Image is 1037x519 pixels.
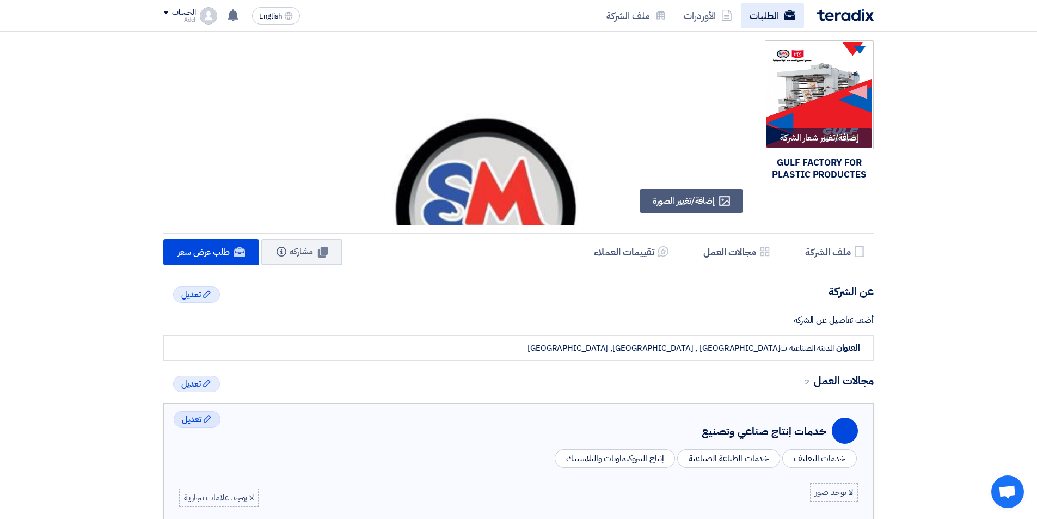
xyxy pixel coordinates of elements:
h5: ملف الشركة [805,246,851,258]
div: خدمات الطباعة الصناعية [677,449,780,468]
div: لا يوجد علامات تجارية [179,489,259,507]
div: المدينة الصناعية ب[GEOGRAPHIC_DATA] , [GEOGRAPHIC_DATA], [GEOGRAPHIC_DATA] [527,342,834,355]
div: Open chat [991,475,1024,508]
div: خدمات التغليف [782,449,857,468]
h4: مجالات العمل [163,374,874,388]
span: طلب عرض سعر [177,246,230,259]
a: الأوردرات [675,3,741,28]
div: الحساب [172,8,195,17]
h5: مجالات العمل [703,246,756,258]
strong: العنوان [836,341,860,355]
div: إضافة/تغيير شعار الشركة [766,128,872,148]
span: تعديل [181,288,201,301]
img: Teradix logo [817,9,874,21]
div: خدمات إنتاج صناعي وتصنيع [702,423,826,439]
div: GULF FACTORY FOR PLASTIC PRODUCTES [765,157,874,181]
button: مشاركه [261,239,342,265]
a: ملف الشركة [598,3,675,28]
div: لا يوجد صور [810,483,858,502]
img: profile_test.png [200,7,217,25]
a: طلب عرض سعر [163,239,259,265]
div: أضف تفاصيل عن الشركة [163,314,874,327]
span: English [259,13,282,20]
span: إضافة/تغيير الصورة [653,194,715,207]
button: English [252,7,300,25]
span: تعديل [182,413,201,426]
span: 2 [805,376,809,388]
h4: عن الشركة [163,284,874,298]
h5: تقييمات العملاء [594,246,654,258]
div: إنتاج البتروكيماويات والبلاستيك [555,449,675,468]
span: مشاركه [290,245,313,258]
span: تعديل [181,377,201,390]
a: الطلبات [741,3,804,28]
div: Adel [163,17,195,23]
